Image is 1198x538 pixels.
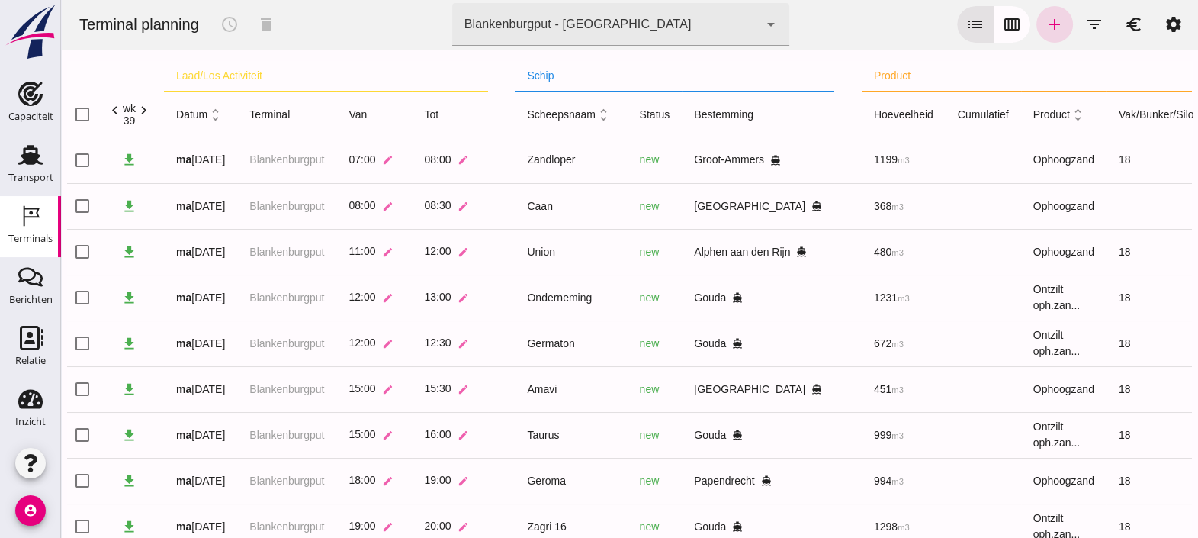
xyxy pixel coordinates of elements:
[942,15,960,34] i: calendar_view_week
[633,152,761,168] div: Groot-Ammers
[351,92,426,137] th: tot
[1024,15,1042,34] i: filter_list
[62,114,75,127] div: 39
[466,473,554,489] div: Geroma
[700,475,711,486] i: directions_boat
[466,290,554,306] div: Onderneming
[830,385,843,395] small: m3
[984,15,1003,34] i: add
[287,337,314,349] span: 12:00
[567,366,621,412] td: new
[3,4,58,60] img: logo-small.a267ee39.svg
[1045,137,1161,183] td: 18
[397,154,408,166] i: edit
[60,473,76,489] i: download
[830,202,843,211] small: m3
[801,321,885,366] td: 672
[466,427,554,443] div: Taurus
[115,200,130,212] strong: ma
[115,336,164,352] div: [DATE]
[115,475,130,487] strong: ma
[1045,458,1161,504] td: 18
[115,520,130,533] strong: ma
[115,337,130,350] strong: ma
[75,102,91,118] i: chevron_right
[671,338,682,349] i: directions_boat
[287,382,314,395] span: 15:00
[1045,275,1161,321] td: 18
[363,199,390,211] span: 08:30
[321,246,332,258] i: edit
[801,183,885,229] td: 368
[466,382,554,398] div: Amavi
[176,183,275,229] td: Blankenburgput
[363,428,390,440] span: 16:00
[801,137,885,183] td: 1199
[750,201,761,211] i: directions_boat
[801,412,885,458] td: 999
[567,412,621,458] td: new
[1045,321,1161,366] td: 18
[8,172,53,182] div: Transport
[6,14,150,35] div: Terminal planning
[567,321,621,366] td: new
[466,198,554,214] div: Caan
[750,384,761,395] i: directions_boat
[567,183,621,229] td: new
[397,201,408,212] i: edit
[176,412,275,458] td: Blankenburgput
[363,474,390,486] span: 19:00
[709,155,720,166] i: directions_boat
[321,338,332,350] i: edit
[115,292,130,304] strong: ma
[60,152,76,168] i: download
[46,102,62,118] i: chevron_left
[287,428,314,440] span: 15:00
[60,244,76,260] i: download
[176,275,275,321] td: Blankenburgput
[960,458,1045,504] td: Ophoogzand
[115,198,164,214] div: [DATE]
[567,275,621,321] td: new
[275,92,351,137] th: van
[176,321,275,366] td: Blankenburgput
[321,384,332,395] i: edit
[830,340,843,349] small: m3
[287,199,314,211] span: 08:00
[397,521,408,533] i: edit
[176,366,275,412] td: Blankenburgput
[567,458,621,504] td: new
[837,523,849,532] small: m3
[321,521,332,533] i: edit
[397,338,408,350] i: edit
[176,229,275,275] td: Blankenburgput
[735,246,746,257] i: directions_boat
[60,519,76,535] i: download
[176,137,275,183] td: Blankenburgput
[830,477,843,486] small: m3
[567,137,621,183] td: new
[633,244,761,260] div: Alphen aan den Rijn
[633,519,761,535] div: Gouda
[103,61,426,92] th: laad/los activiteit
[287,474,314,486] span: 18:00
[466,152,554,168] div: Zandloper
[146,107,162,123] i: unfold_more
[801,92,885,137] th: hoeveelheid
[8,234,53,243] div: Terminals
[837,294,849,303] small: m3
[1045,412,1161,458] td: 18
[363,520,390,532] span: 20:00
[621,92,773,137] th: bestemming
[60,427,76,443] i: download
[567,229,621,275] td: new
[633,198,761,214] div: [GEOGRAPHIC_DATA]
[1103,15,1122,34] i: settings
[960,137,1045,183] td: Ophoogzand
[671,292,682,303] i: directions_boat
[801,366,885,412] td: 451
[60,198,76,214] i: download
[60,290,76,306] i: download
[960,412,1045,458] td: Ontzilt oph.zan...
[115,153,130,166] strong: ma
